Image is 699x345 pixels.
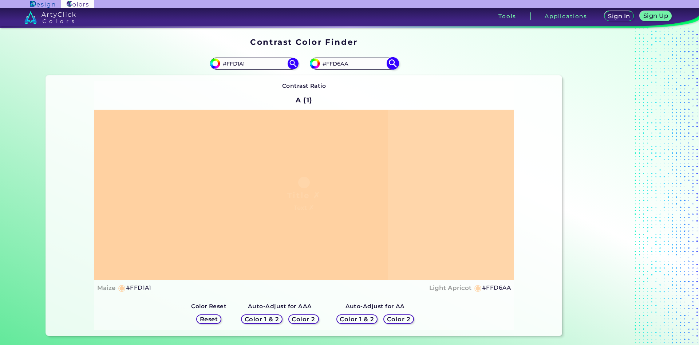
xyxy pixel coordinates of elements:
[220,59,288,68] input: type color 1..
[287,190,321,201] h1: Title ✗
[250,36,358,47] h1: Contrast Color Finder
[545,13,587,19] h3: Applications
[386,57,399,70] img: icon search
[608,13,630,19] h5: Sign In
[320,59,388,68] input: type color 2..
[340,316,374,322] h5: Color 1 & 2
[191,303,226,310] strong: Color Reset
[429,283,471,293] h4: Light Apricot
[640,11,671,21] a: Sign Up
[294,203,314,213] h4: Text ✗
[292,316,315,322] h5: Color 2
[282,82,326,89] strong: Contrast Ratio
[288,58,299,69] img: icon search
[498,13,516,19] h3: Tools
[292,92,316,108] h2: A (1)
[245,316,279,322] h5: Color 1 & 2
[387,316,410,322] h5: Color 2
[248,303,312,310] strong: Auto-Adjust for AAA
[97,283,115,293] h4: Maize
[482,283,511,293] h5: #FFD6AA
[474,283,482,292] h5: ◉
[643,13,668,19] h5: Sign Up
[126,283,151,293] h5: #FFD1A1
[200,316,218,322] h5: Reset
[604,11,634,21] a: Sign In
[345,303,405,310] strong: Auto-Adjust for AA
[118,283,126,292] h5: ◉
[24,11,76,24] img: logo_artyclick_colors_white.svg
[30,1,55,8] img: ArtyClick Design logo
